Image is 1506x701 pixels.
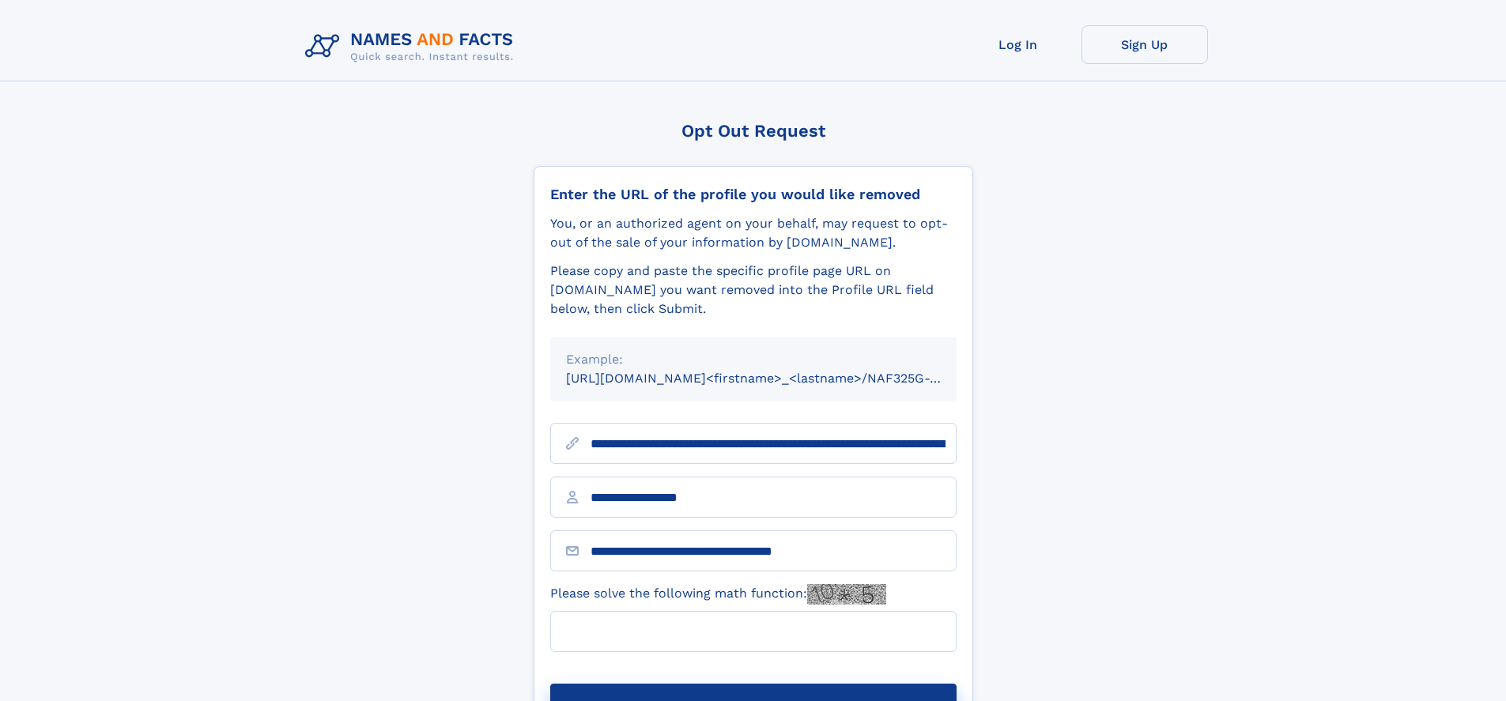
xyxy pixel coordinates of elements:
[299,25,527,68] img: Logo Names and Facts
[550,584,886,605] label: Please solve the following math function:
[534,121,973,141] div: Opt Out Request
[955,25,1081,64] a: Log In
[550,186,957,203] div: Enter the URL of the profile you would like removed
[566,371,987,386] small: [URL][DOMAIN_NAME]<firstname>_<lastname>/NAF325G-xxxxxxxx
[566,350,941,369] div: Example:
[1081,25,1208,64] a: Sign Up
[550,214,957,252] div: You, or an authorized agent on your behalf, may request to opt-out of the sale of your informatio...
[550,262,957,318] div: Please copy and paste the specific profile page URL on [DOMAIN_NAME] you want removed into the Pr...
